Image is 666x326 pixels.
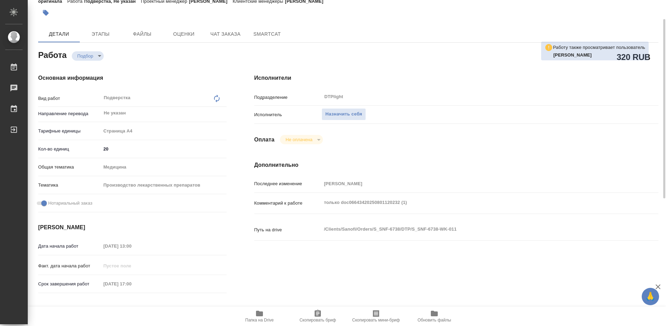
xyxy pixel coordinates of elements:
[405,307,463,326] button: Обновить файлы
[38,164,101,171] p: Общая тематика
[38,223,227,232] h4: [PERSON_NAME]
[48,200,92,207] span: Нотариальный заказ
[126,30,159,38] span: Файлы
[101,279,162,289] input: Пустое поле
[254,226,322,233] p: Путь на drive
[644,289,656,304] span: 🙏
[325,110,362,118] span: Назначить себя
[101,125,227,137] div: Страница А4
[101,306,162,316] input: Пустое поле
[347,307,405,326] button: Скопировать мини-бриф
[289,307,347,326] button: Скопировать бриф
[38,243,101,250] p: Дата начала работ
[72,51,104,61] div: Подбор
[254,200,322,207] p: Комментарий к работе
[553,52,592,58] b: [PERSON_NAME]
[322,108,366,120] button: Назначить себя
[101,241,162,251] input: Пустое поле
[280,135,323,144] div: Подбор
[254,74,658,82] h4: Исполнители
[38,48,67,61] h2: Работа
[101,261,162,271] input: Пустое поле
[101,161,227,173] div: Медицина
[254,94,322,101] p: Подразделение
[75,53,95,59] button: Подбор
[254,136,275,144] h4: Оплата
[38,74,227,82] h4: Основная информация
[352,318,400,323] span: Скопировать мини-бриф
[42,30,76,38] span: Детали
[38,128,101,135] p: Тарифные единицы
[322,179,625,189] input: Пустое поле
[254,111,322,118] p: Исполнитель
[553,44,645,51] p: Работу также просматривает пользователь
[101,179,227,191] div: Производство лекарственных препаратов
[250,30,284,38] span: SmartCat
[322,223,625,235] textarea: /Clients/Sanofi/Orders/S_SNF-6738/DTP/S_SNF-6738-WK-011
[230,307,289,326] button: Папка на Drive
[38,263,101,269] p: Факт. дата начала работ
[38,110,101,117] p: Направление перевода
[254,161,658,169] h4: Дополнительно
[283,137,314,143] button: Не оплачена
[38,5,53,20] button: Добавить тэг
[642,288,659,305] button: 🙏
[299,318,336,323] span: Скопировать бриф
[209,30,242,38] span: Чат заказа
[38,281,101,288] p: Срок завершения работ
[38,146,101,153] p: Кол-во единиц
[245,318,274,323] span: Папка на Drive
[38,182,101,189] p: Тематика
[101,144,227,154] input: ✎ Введи что-нибудь
[84,30,117,38] span: Этапы
[322,197,625,208] textarea: только doc06643420250801120232 (1)
[254,180,322,187] p: Последнее изменение
[38,95,101,102] p: Вид работ
[553,52,645,59] p: Носкова Анна
[167,30,200,38] span: Оценки
[418,318,451,323] span: Обновить файлы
